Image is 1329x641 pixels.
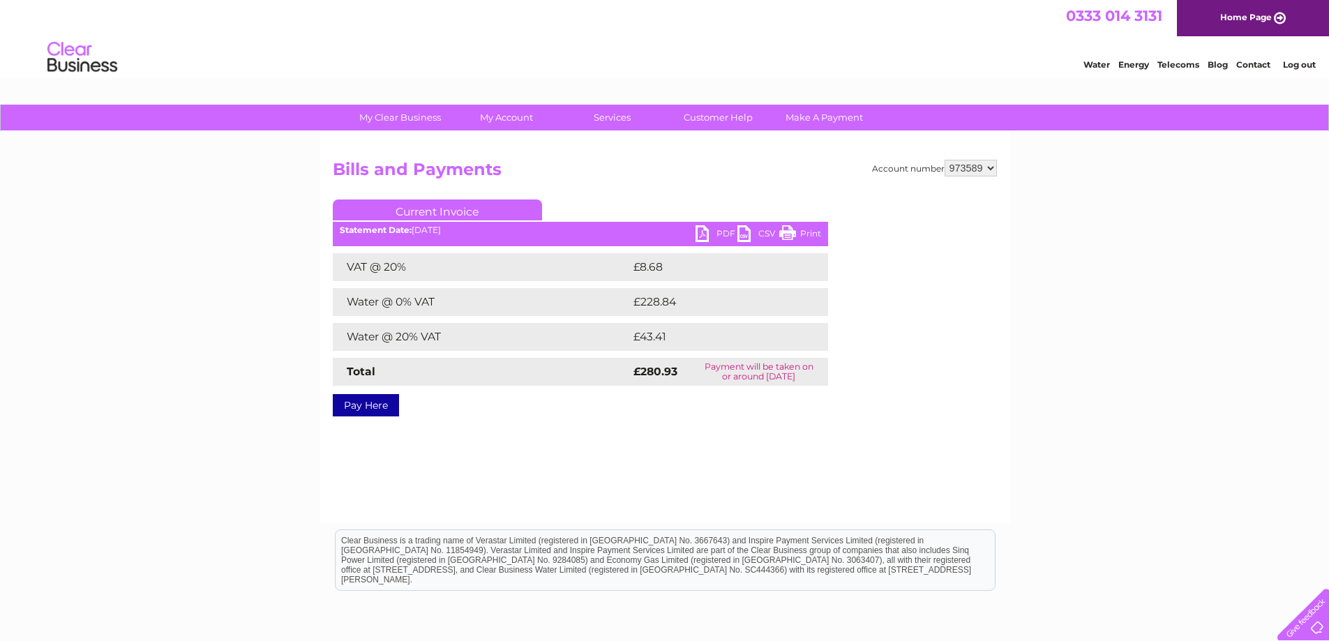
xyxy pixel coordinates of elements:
[630,323,799,351] td: £43.41
[1066,7,1162,24] a: 0333 014 3131
[333,225,828,235] div: [DATE]
[333,394,399,416] a: Pay Here
[343,105,458,130] a: My Clear Business
[737,225,779,246] a: CSV
[333,199,542,220] a: Current Invoice
[630,288,804,316] td: £228.84
[696,225,737,246] a: PDF
[630,253,796,281] td: £8.68
[340,225,412,235] b: Statement Date:
[1083,59,1110,70] a: Water
[333,323,630,351] td: Water @ 20% VAT
[47,36,118,79] img: logo.png
[690,358,827,386] td: Payment will be taken on or around [DATE]
[1236,59,1270,70] a: Contact
[333,288,630,316] td: Water @ 0% VAT
[333,253,630,281] td: VAT @ 20%
[555,105,670,130] a: Services
[449,105,564,130] a: My Account
[1283,59,1316,70] a: Log out
[779,225,821,246] a: Print
[661,105,776,130] a: Customer Help
[347,365,375,378] strong: Total
[872,160,997,176] div: Account number
[336,8,995,68] div: Clear Business is a trading name of Verastar Limited (registered in [GEOGRAPHIC_DATA] No. 3667643...
[333,160,997,186] h2: Bills and Payments
[767,105,882,130] a: Make A Payment
[633,365,677,378] strong: £280.93
[1118,59,1149,70] a: Energy
[1157,59,1199,70] a: Telecoms
[1208,59,1228,70] a: Blog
